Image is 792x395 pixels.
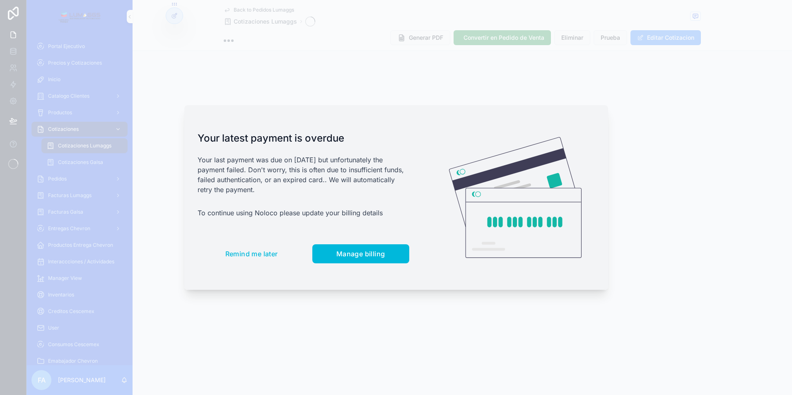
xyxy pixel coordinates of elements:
p: Your last payment was due on [DATE] but unfortunately the payment failed. Don't worry, this is of... [198,155,409,195]
p: To continue using Noloco please update your billing details [198,208,409,218]
button: Manage billing [312,244,409,263]
button: Remind me later [198,244,306,263]
h1: Your latest payment is overdue [198,132,409,145]
img: Credit card illustration [449,137,582,258]
span: Remind me later [225,250,278,258]
span: Manage billing [336,250,385,258]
